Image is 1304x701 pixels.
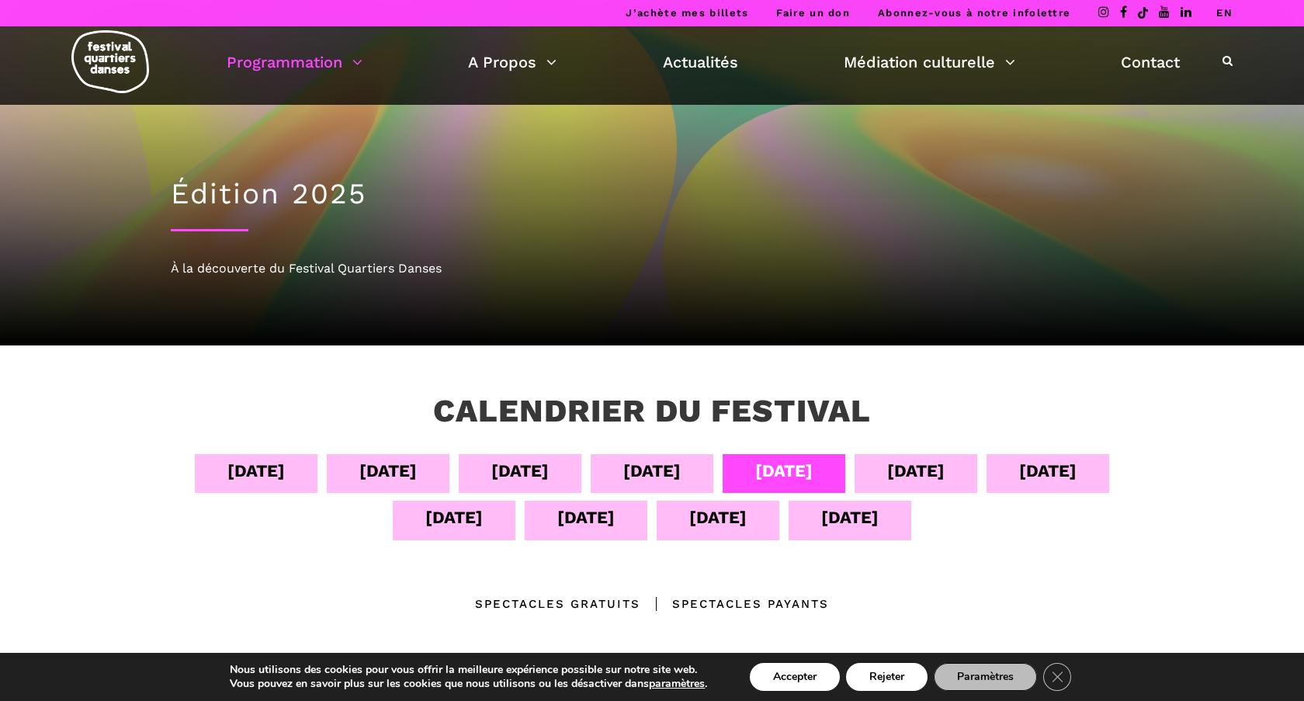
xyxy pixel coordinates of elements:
[557,504,615,531] div: [DATE]
[227,49,362,75] a: Programmation
[623,457,681,484] div: [DATE]
[640,595,829,613] div: Spectacles Payants
[1216,7,1233,19] a: EN
[844,49,1015,75] a: Médiation culturelle
[71,30,149,93] img: logo-fqd-med
[491,457,549,484] div: [DATE]
[750,663,840,691] button: Accepter
[755,457,813,484] div: [DATE]
[663,49,738,75] a: Actualités
[649,677,705,691] button: paramètres
[878,7,1070,19] a: Abonnez-vous à notre infolettre
[689,504,747,531] div: [DATE]
[425,504,483,531] div: [DATE]
[230,663,707,677] p: Nous utilisons des cookies pour vous offrir la meilleure expérience possible sur notre site web.
[230,677,707,691] p: Vous pouvez en savoir plus sur les cookies que nous utilisons ou les désactiver dans .
[433,392,871,431] h3: Calendrier du festival
[468,49,557,75] a: A Propos
[626,7,748,19] a: J’achète mes billets
[846,663,928,691] button: Rejeter
[887,457,945,484] div: [DATE]
[1121,49,1180,75] a: Contact
[1019,457,1077,484] div: [DATE]
[1043,663,1071,691] button: Close GDPR Cookie Banner
[227,457,285,484] div: [DATE]
[475,595,640,613] div: Spectacles gratuits
[821,504,879,531] div: [DATE]
[171,177,1133,211] h1: Édition 2025
[934,663,1037,691] button: Paramètres
[171,259,1133,279] div: À la découverte du Festival Quartiers Danses
[359,457,417,484] div: [DATE]
[776,7,850,19] a: Faire un don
